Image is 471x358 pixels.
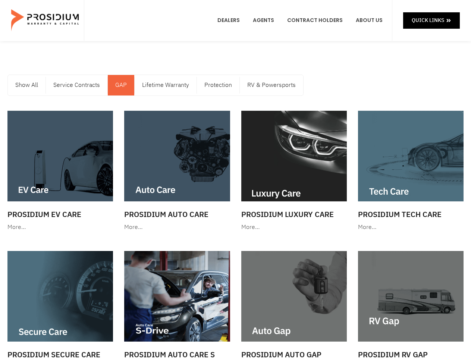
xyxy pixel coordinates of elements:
div: More… [124,222,230,233]
a: Contract Holders [282,9,348,32]
nav: Menu [8,75,303,95]
div: More… [358,222,464,233]
a: GAP [108,75,134,95]
span: Quick Links [412,16,444,25]
a: Prosidium EV Care More… [4,107,117,236]
a: RV & Powersports [240,75,303,95]
nav: Menu [212,9,388,32]
a: Lifetime Warranty [135,75,197,95]
a: Prosidium Auto Care More… [120,107,233,236]
h3: Prosidium Auto Care [124,209,230,220]
a: Show All [8,75,45,95]
a: Quick Links [403,12,460,28]
div: More… [241,222,347,233]
a: About Us [350,9,388,32]
h3: Prosidium Tech Care [358,209,464,220]
a: Prosidium Luxury Care More… [238,107,351,236]
div: More… [7,222,113,233]
a: Protection [197,75,239,95]
a: Agents [247,9,280,32]
a: Service Contracts [46,75,107,95]
h3: Prosidium Luxury Care [241,209,347,220]
h3: Prosidium EV Care [7,209,113,220]
a: Dealers [212,9,245,32]
a: Prosidium Tech Care More… [354,107,467,236]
